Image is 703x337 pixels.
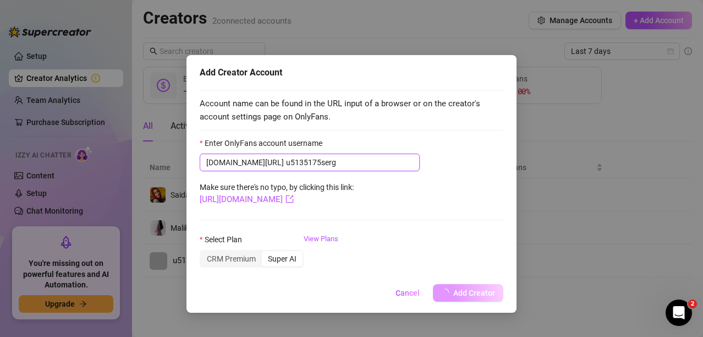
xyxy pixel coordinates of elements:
div: Super AI [262,251,303,267]
a: View Plans [304,233,338,278]
span: export [285,195,294,203]
label: Enter OnlyFans account username [200,137,329,149]
button: Add Creator [433,284,503,302]
span: loading [441,288,450,297]
span: Make sure there's no typo, by clicking this link: [200,183,354,204]
div: Add Creator Account [200,66,503,79]
span: Add Creator [453,289,495,297]
div: CRM Premium [201,251,262,267]
a: [URL][DOMAIN_NAME]export [200,194,294,204]
button: Cancel [387,284,429,302]
span: Cancel [396,289,420,297]
label: Select Plan [200,233,249,246]
iframe: Intercom live chat [666,300,692,326]
span: 2 [688,300,697,308]
span: [DOMAIN_NAME][URL] [206,156,284,168]
input: Enter OnlyFans account username [286,156,413,168]
span: Account name can be found in the URL input of a browser or on the creator's account settings page... [200,97,503,123]
div: segmented control [200,250,304,268]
